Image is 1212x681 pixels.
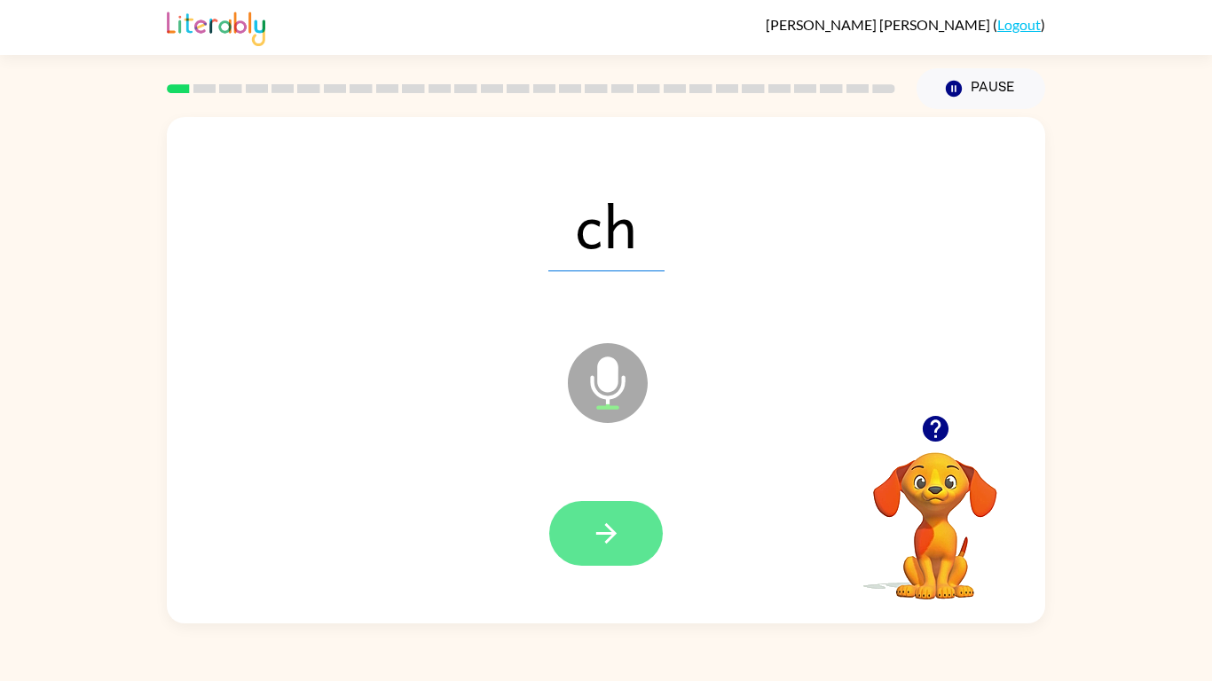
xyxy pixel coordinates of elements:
a: Logout [997,16,1041,33]
span: ch [548,179,665,271]
video: Your browser must support playing .mp4 files to use Literably. Please try using another browser. [846,425,1024,602]
button: Pause [917,68,1045,109]
img: Literably [167,7,265,46]
span: [PERSON_NAME] [PERSON_NAME] [766,16,993,33]
div: ( ) [766,16,1045,33]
